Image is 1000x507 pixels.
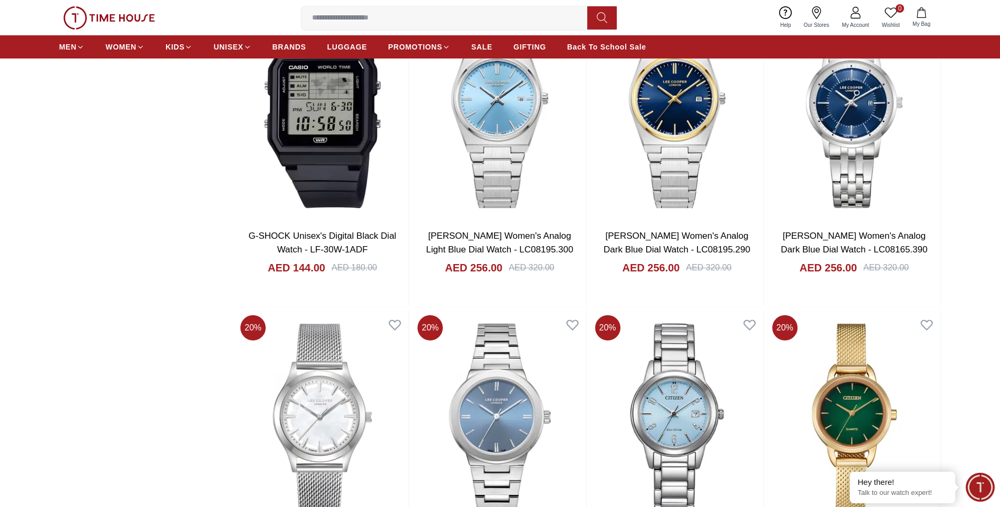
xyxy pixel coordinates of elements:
[471,37,492,56] a: SALE
[800,21,833,29] span: Our Stores
[878,21,904,29] span: Wishlist
[567,42,646,52] span: Back To School Sale
[249,231,396,255] a: G-SHOCK Unisex's Digital Black Dial Watch - LF-30W-1ADF
[63,6,155,30] img: ...
[800,260,857,275] h4: AED 256.00
[776,21,795,29] span: Help
[268,260,325,275] h4: AED 144.00
[908,20,935,28] span: My Bag
[513,42,546,52] span: GIFTING
[686,261,731,274] div: AED 320.00
[513,37,546,56] a: GIFTING
[604,231,750,255] a: [PERSON_NAME] Women's Analog Dark Blue Dial Watch - LC08195.290
[327,37,367,56] a: LUGGAGE
[388,37,450,56] a: PROMOTIONS
[471,42,492,52] span: SALE
[332,261,377,274] div: AED 180.00
[105,42,137,52] span: WOMEN
[213,42,243,52] span: UNISEX
[59,37,84,56] a: MEN
[858,477,947,487] div: Hey there!
[445,260,502,275] h4: AED 256.00
[59,42,76,52] span: MEN
[213,37,251,56] a: UNISEX
[772,315,798,340] span: 20 %
[388,42,442,52] span: PROMOTIONS
[896,4,904,13] span: 0
[166,37,192,56] a: KIDS
[567,37,646,56] a: Back To School Sale
[781,231,927,255] a: [PERSON_NAME] Women's Analog Dark Blue Dial Watch - LC08165.390
[863,261,909,274] div: AED 320.00
[273,42,306,52] span: BRANDS
[595,315,620,340] span: 20 %
[426,231,573,255] a: [PERSON_NAME] Women's Analog Light Blue Dial Watch - LC08195.300
[240,315,266,340] span: 20 %
[327,42,367,52] span: LUGGAGE
[105,37,144,56] a: WOMEN
[798,4,836,31] a: Our Stores
[876,4,906,31] a: 0Wishlist
[906,5,937,30] button: My Bag
[838,21,873,29] span: My Account
[858,489,947,498] p: Talk to our watch expert!
[166,42,185,52] span: KIDS
[623,260,680,275] h4: AED 256.00
[509,261,554,274] div: AED 320.00
[966,473,995,502] div: Chat Widget
[273,37,306,56] a: BRANDS
[418,315,443,340] span: 20 %
[774,4,798,31] a: Help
